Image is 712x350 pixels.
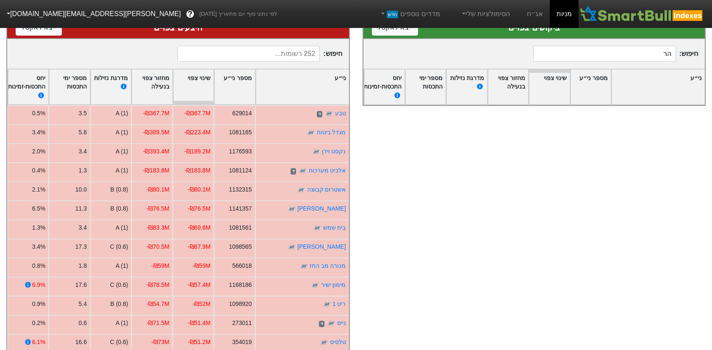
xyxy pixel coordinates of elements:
[32,185,46,194] div: 2.1%
[533,46,676,62] input: 147 רשומות...
[146,319,169,328] div: -₪71.5M
[79,109,87,118] div: 3.5
[337,319,346,326] a: נייס
[446,69,487,105] div: Toggle SortBy
[232,319,252,328] div: 273011
[321,281,346,288] a: מימון ישיר
[488,69,528,105] div: Toggle SortBy
[111,185,128,194] div: B (0.8)
[79,261,87,270] div: 1.8
[184,109,211,118] div: -₪367.7M
[288,243,296,252] img: tase link
[312,148,321,156] img: tase link
[313,224,321,233] img: tase link
[232,261,252,270] div: 566018
[32,300,46,308] div: 0.9%
[192,300,211,308] div: -₪52M
[143,109,169,118] div: -₪367.7M
[256,69,349,105] div: Toggle SortBy
[330,339,346,345] a: טלסיס
[184,128,211,137] div: -₪223.4M
[79,147,87,156] div: 3.4
[188,319,211,328] div: -₪51.4M
[132,69,172,105] div: Toggle SortBy
[16,21,341,34] div: היצעים צפויים
[229,223,252,232] div: 1081561
[146,281,169,289] div: -₪78.5M
[405,69,446,105] div: Toggle SortBy
[232,109,252,118] div: 629014
[32,261,46,270] div: 0.8%
[533,46,698,62] span: חיפוש :
[310,262,346,269] a: מנורה מב החז
[177,46,342,62] span: חיפוש :
[184,147,211,156] div: -₪189.2M
[579,6,705,22] img: SmartBull
[323,224,346,231] a: בית שמש
[177,46,320,62] input: 252 רשומות...
[110,281,128,289] div: C (0.6)
[188,338,211,347] div: -₪51.2M
[188,8,192,20] span: ?
[32,166,46,175] div: 0.4%
[311,281,319,290] img: tase link
[188,223,211,232] div: -₪69.6M
[75,185,87,194] div: 10.0
[32,281,46,289] div: 6.9%
[75,242,87,251] div: 17.3
[232,338,252,347] div: 354019
[457,6,514,22] a: הסימולציות שלי
[361,69,404,105] div: Toggle SortBy
[320,339,328,347] img: tase link
[307,129,315,137] img: tase link
[116,109,128,118] div: A (1)
[143,147,169,156] div: -₪393.4M
[612,69,705,105] div: Toggle SortBy
[323,300,331,309] img: tase link
[32,242,46,251] div: 3.4%
[229,147,252,156] div: 1176593
[317,111,322,118] span: ד
[297,205,346,212] a: [PERSON_NAME]
[364,74,402,100] div: יחס התכסות-זמינות
[372,21,697,34] div: ביקושים צפויים
[116,147,128,156] div: A (1)
[332,300,346,307] a: ריט 1
[184,166,211,175] div: -₪183.8M
[111,300,128,308] div: B (0.8)
[229,185,252,194] div: 1132315
[116,166,128,175] div: A (1)
[146,300,169,308] div: -₪54.7M
[319,321,324,328] span: ד
[32,338,46,347] div: 6.1%
[188,204,211,213] div: -₪76.5M
[79,319,87,328] div: 0.6
[110,242,128,251] div: C (0.6)
[335,110,346,117] a: טבע
[146,242,169,251] div: -₪70.5M
[116,319,128,328] div: A (1)
[151,338,169,347] div: -₪73M
[229,166,252,175] div: 1081124
[75,204,87,213] div: 11.3
[199,10,277,18] span: לפי נתוני סוף יום מתאריך [DATE]
[79,300,87,308] div: 5.4
[75,281,87,289] div: 17.6
[192,261,211,270] div: -₪59M
[111,204,128,213] div: B (0.8)
[229,242,252,251] div: 1098565
[32,109,46,118] div: 0.5%
[299,167,307,175] img: tase link
[449,74,484,100] div: מדרגת נזילות
[291,168,296,175] span: ד
[214,69,255,105] div: Toggle SortBy
[229,281,252,289] div: 1168186
[94,74,128,100] div: מדרגת נזילות
[116,128,128,137] div: A (1)
[146,204,169,213] div: -₪76.5M
[229,300,252,308] div: 1098920
[79,223,87,232] div: 3.4
[75,338,87,347] div: 16.6
[8,74,46,100] div: יחס התכסות-זמינות
[79,128,87,137] div: 5.8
